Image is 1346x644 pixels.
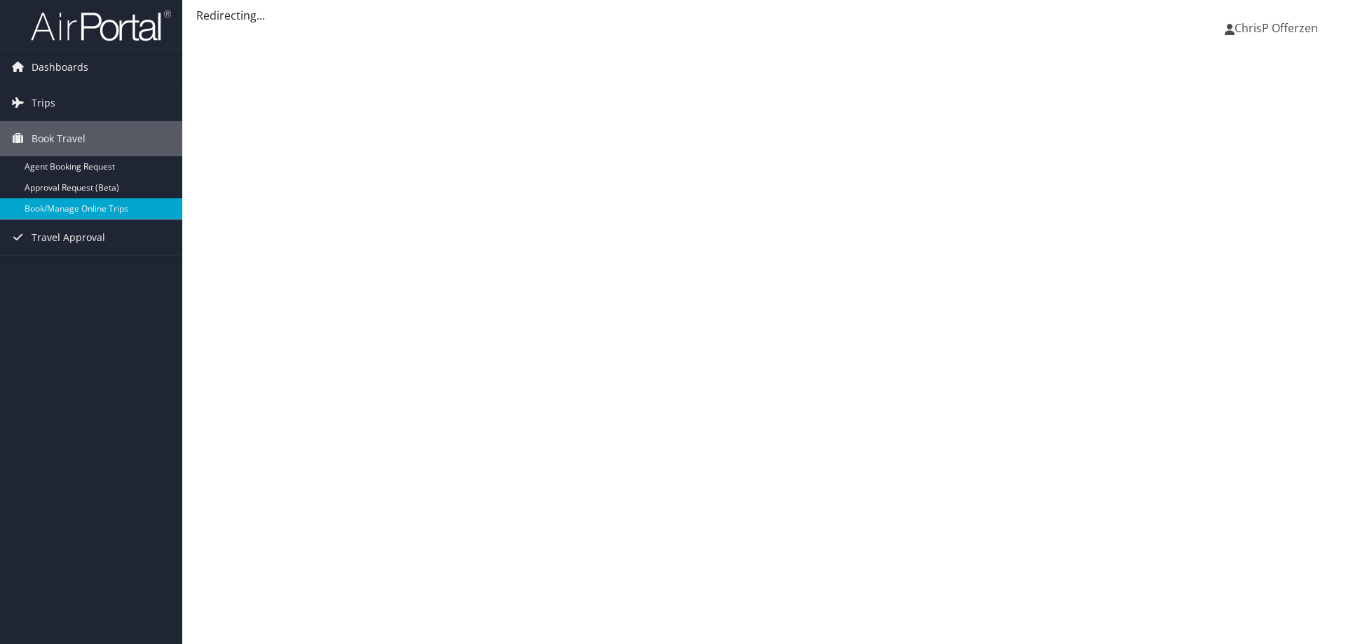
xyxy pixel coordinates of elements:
[32,121,86,156] span: Book Travel
[32,85,55,121] span: Trips
[1235,20,1318,36] span: ChrisP Offerzen
[32,50,88,85] span: Dashboards
[31,9,171,42] img: airportal-logo.png
[196,7,1332,24] div: Redirecting...
[32,220,105,255] span: Travel Approval
[1225,7,1332,49] a: ChrisP Offerzen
